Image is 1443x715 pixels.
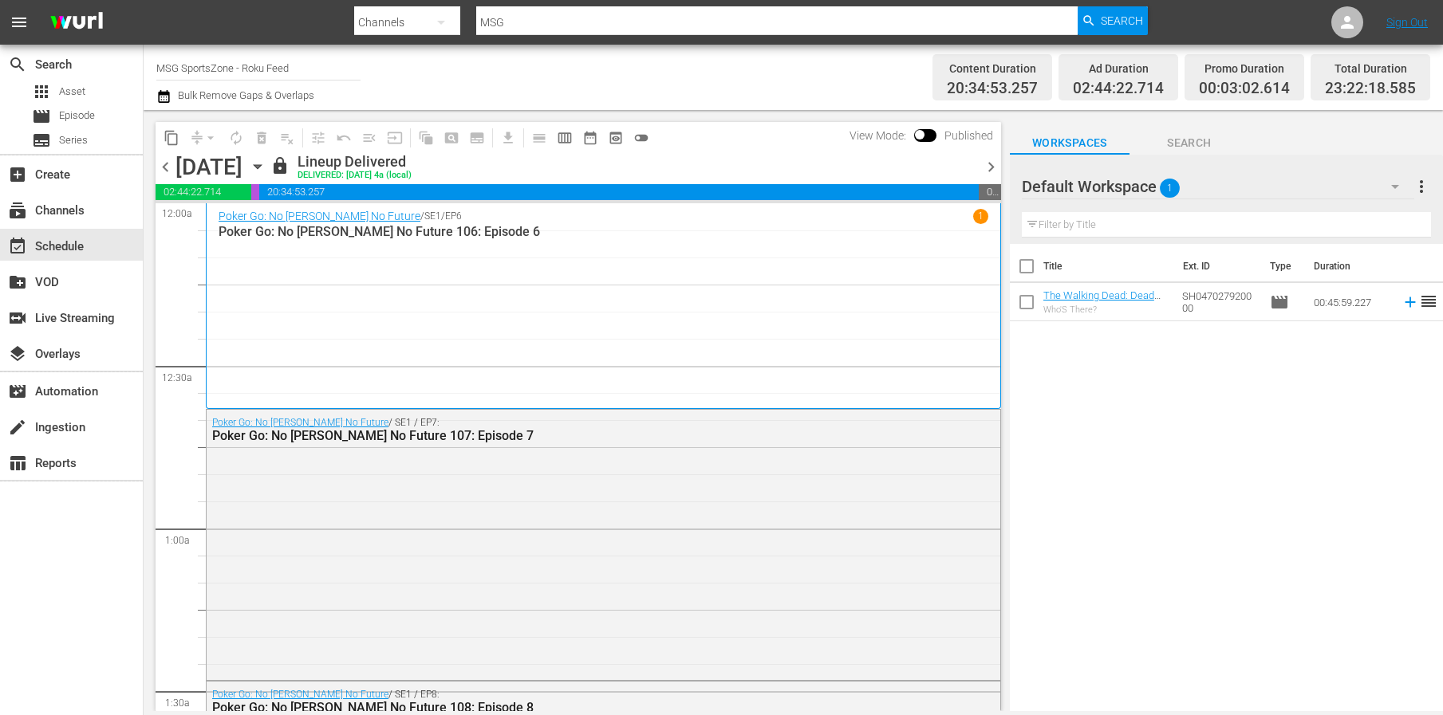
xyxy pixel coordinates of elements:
span: Create Series Block [464,125,490,151]
span: 00:03:02.614 [251,184,259,200]
span: Clear Lineup [274,125,300,151]
span: date_range_outlined [582,130,598,146]
span: View Backup [603,125,629,151]
img: ans4CAIJ8jUAAAAAAAAAAAAAAAAAAAAAAAAgQb4GAAAAAAAAAAAAAAAAAAAAAAAAJMjXAAAAAAAAAAAAAAAAAAAAAAAAgAT5G... [38,4,115,41]
p: / [420,210,424,222]
span: Series [59,132,88,148]
a: Poker Go: No [PERSON_NAME] No Future [219,210,420,222]
span: Revert to Primary Episode [331,125,357,151]
span: Reports [8,454,27,473]
span: Asset [59,84,85,100]
span: Month Calendar View [578,125,603,151]
div: Poker Go: No [PERSON_NAME] No Future 108: Episode 8 [212,700,908,715]
div: Lineup Delivered [298,153,412,171]
span: Automation [8,382,27,401]
span: Refresh All Search Blocks [408,122,439,153]
span: Episode [59,108,95,124]
span: 20:34:53.257 [259,184,979,200]
a: Poker Go: No [PERSON_NAME] No Future [212,689,388,700]
span: Schedule [8,237,27,256]
div: [DATE] [175,154,242,180]
button: more_vert [1412,167,1431,206]
div: Poker Go: No [PERSON_NAME] No Future 107: Episode 7 [212,428,908,443]
span: 1 [1160,171,1180,205]
span: Toggle to switch from Published to Draft view. [914,129,925,140]
span: Create Search Block [439,125,464,151]
span: search [8,55,27,74]
span: 02:44:22.714 [156,184,251,200]
span: Search [1101,6,1143,35]
div: Who'S There? [1043,304,1169,315]
span: Update Metadata from Key Asset [382,125,408,151]
a: Sign Out [1386,16,1428,29]
span: Published [936,129,1001,142]
span: Bulk Remove Gaps & Overlaps [175,89,314,101]
span: 20:34:53.257 [947,80,1038,98]
div: / SE1 / EP8: [212,689,908,715]
span: Create [8,165,27,184]
th: Ext. ID [1173,244,1260,289]
span: chevron_left [156,157,175,177]
span: Remove Gaps & Overlaps [184,125,223,151]
span: lock [270,156,290,175]
span: View Mode: [842,129,914,142]
div: Default Workspace [1022,164,1414,209]
p: EP6 [445,210,462,222]
th: Title [1043,244,1173,289]
span: Day Calendar View [521,122,552,153]
a: Poker Go: No [PERSON_NAME] No Future [212,417,388,428]
p: 1 [978,210,984,222]
p: Poker Go: No [PERSON_NAME] No Future 106: Episode 6 [219,224,988,239]
div: / SE1 / EP7: [212,417,908,443]
th: Type [1260,244,1304,289]
div: Ad Duration [1073,57,1164,80]
span: Customize Events [300,122,331,153]
th: Duration [1304,244,1400,289]
span: Series [32,131,51,150]
span: VOD [8,273,27,292]
span: movie [32,107,51,126]
td: 00:45:59.227 [1307,283,1395,321]
span: Ingestion [8,418,27,437]
span: calendar_view_week_outlined [557,130,573,146]
span: Download as CSV [490,122,521,153]
span: Channels [8,201,27,220]
a: The Walking Dead: Dead City 102: Who's There? [1043,289,1161,313]
span: Overlays [8,344,27,363]
p: SE1 / [424,210,445,222]
span: Select an event to delete [249,125,274,151]
span: more_vert [1412,177,1431,196]
span: apps [32,82,51,101]
span: chevron_right [981,157,1001,177]
span: 02:44:22.714 [1073,80,1164,98]
div: Promo Duration [1199,57,1290,80]
div: Content Duration [947,57,1038,80]
span: Week Calendar View [552,125,578,151]
div: DELIVERED: [DATE] 4a (local) [298,171,412,181]
span: preview_outlined [608,130,624,146]
span: 00:03:02.614 [1199,80,1290,98]
div: Total Duration [1325,57,1416,80]
span: content_copy [164,130,179,146]
span: Episode [1270,293,1289,312]
span: Live Streaming [8,308,27,328]
button: Search [1078,6,1148,35]
span: Loop Content [223,125,249,151]
span: Search [1130,133,1249,153]
span: 00:37:41.415 [979,184,1001,200]
svg: Add to Schedule [1402,293,1419,311]
span: 24 hours Lineup View is OFF [629,125,654,151]
span: Fill episodes with ad slates [357,125,382,151]
td: SH047027920000 [1176,283,1264,321]
span: reorder [1419,292,1438,311]
span: toggle_off [633,130,649,146]
span: menu [10,13,29,32]
span: Workspaces [1010,133,1130,153]
span: 23:22:18.585 [1325,80,1416,98]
